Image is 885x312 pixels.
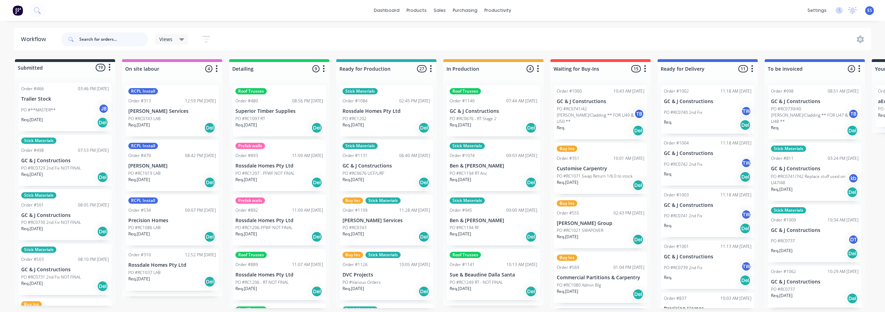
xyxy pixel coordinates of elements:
p: PO #RC0729 2nd Fix NOT FINAL [21,165,81,171]
div: Roof Trusses [235,252,267,258]
div: Order #1084 [343,98,368,104]
div: RCPL InstallOrder #31312:59 PM [DATE][PERSON_NAME] ServicesPO #RC0743 LABReq.[DATE]Del [126,85,219,136]
div: Del [418,231,429,242]
p: GC & J Constructions [21,267,109,273]
div: Del [525,122,537,133]
div: 11:18 AM [DATE] [721,140,751,146]
div: 11:09 AM [DATE] [292,207,323,213]
div: TW [741,158,751,168]
div: RCPL Install [128,143,158,149]
div: Del [97,226,108,237]
div: Stick MaterialsOrder #50308:10 PM [DATE]GC & J ConstructionsPO #RC0731 2nd Fix NOT FINALReq.[DATE... [18,244,112,295]
input: Search for orders... [79,32,148,46]
p: PO #Various Orders [343,279,381,286]
div: Stick MaterialsOrder #113106:40 AM [DATE]GC & J ConstructionsPO #RC0676 UCF/URFReq.[DATE]Del [340,140,433,191]
div: Stick MaterialsOrder #94509:00 AM [DATE]Ben & [PERSON_NAME]PO #RC1194 RFReq.[DATE]Del [447,195,540,246]
div: Order #100010:43 AM [DATE]GC & J ConstructionsPO #RC0741/42 [PERSON_NAME]/Cladding ** FOR U49 & U... [554,85,647,139]
div: Roof Trusses [235,88,267,94]
div: Order #1002 [664,88,689,94]
p: PO #RC0737 [771,286,795,292]
div: RCPL Install [128,88,158,94]
p: PO #RC0739/40 [PERSON_NAME]/Cladding ** FOR U47 & U48 ** [771,106,848,125]
div: TW [741,261,751,272]
div: 10:43 AM [DATE] [613,88,644,94]
div: 08:42 PM [DATE] [185,153,216,159]
div: Order #99808:51 AM [DATE]GC & J ConstructionsPO #RC0739/40 [PERSON_NAME]/Cladding ** FOR U47 & U4... [768,85,861,139]
div: Del [740,171,751,182]
img: Factory [13,5,23,16]
p: PO #RC0743 [343,225,367,231]
p: Req. [DATE] [235,122,257,128]
div: 08:51 AM [DATE] [828,88,859,94]
div: Stick MaterialsOrder #81103:24 PM [DATE]GC & J ConstructionsPO #RC0741/742 Replace stuff used on ... [768,143,861,201]
p: PO #RC1097 RT [235,116,265,122]
div: kb [848,173,859,184]
p: Rossdale Homes Pty Ltd [235,163,323,169]
div: Stick Materials [343,88,378,94]
p: Req. [DATE] [128,231,150,237]
p: PO #RC0741/742 Replace stuff used on U47/48 [771,173,848,186]
div: Del [847,125,858,136]
div: Stick Materials [365,197,401,204]
p: Rossdale Homes Pty Ltd [128,262,216,268]
p: [PERSON_NAME] Services [343,218,430,224]
div: Buy Ins [343,197,363,204]
div: TW [741,209,751,220]
span: ES [867,7,872,14]
div: Order #1109 [343,207,368,213]
div: 08:56 PM [DATE] [292,98,323,104]
p: Req. [557,125,565,131]
p: [PERSON_NAME] Group [557,220,644,226]
div: Order #1140 [450,98,475,104]
div: Del [525,177,537,188]
div: Order #31012:52 PM [DATE]Rossdale Homes Pty LtdPO #RC1037 LABReq.[DATE]Del [126,249,219,291]
p: Req. [DATE] [557,288,578,295]
p: Req. [DATE] [771,186,793,193]
p: Req. [DATE] [771,248,793,254]
p: Req. [664,223,672,229]
div: 10:01 AM [DATE] [613,155,644,162]
div: 02:45 PM [DATE] [399,98,430,104]
div: Order #892 [235,207,258,213]
div: RCPL InstallOrder #53409:07 PM [DATE]Precision HomesPO #RC1086 LABReq.[DATE]Del [126,195,219,246]
div: Order #555 [557,210,579,216]
p: PO #RC1037 LAB [128,270,161,276]
div: JB [98,103,109,114]
div: Order #1141 [450,262,475,268]
div: Del [204,231,215,242]
p: Sue & Beaudine Dalla Santa [450,272,537,278]
div: 03:24 PM [DATE] [828,155,859,162]
div: Order #100411:18 AM [DATE]GC & J ConstructionsPO #RC0742 2nd FixTWReq.Del [661,137,754,186]
p: Req. [DATE] [450,177,471,183]
div: Order #100311:18 AM [DATE]GC & J ConstructionsPO #RC0741 2nd FixTWReq.Del [661,189,754,237]
p: GC & J Constructions [664,202,751,208]
div: Del [525,231,537,242]
div: Order #310 [128,252,151,258]
p: Req. [DATE] [128,122,150,128]
div: 11:18 AM [DATE] [721,192,751,198]
div: 09:00 AM [DATE] [506,207,537,213]
p: [PERSON_NAME] [128,163,216,169]
div: Stick Materials [450,143,485,149]
div: Buy Ins [343,252,363,258]
p: Rossdale Homes Pty Ltd [235,218,323,224]
div: Del [633,289,644,300]
div: Del [740,119,751,131]
p: PO #RC1021 SWAPOVER [557,227,603,234]
p: PO #RC0742 2nd Fix [664,161,702,167]
div: Stick Materials [21,247,56,253]
div: DT [848,234,859,245]
div: Order #1001 [664,243,689,250]
p: PO #RC0741 2nd Fix [664,213,702,219]
p: GC & J Constructions [771,227,859,233]
p: GC & J Constructions [664,150,751,156]
div: Order #837 [664,295,686,302]
div: TB [634,109,644,119]
p: DVC Projects [343,272,430,278]
div: Stick MaterialsOrder #108402:45 PM [DATE]Rossdale Homes Pty LtdPO #RC1202Req.[DATE]Del [340,85,433,136]
div: Del [847,248,858,259]
div: Roof Trusses [450,252,481,258]
p: PO #RC0731 2nd Fix NOT FINAL [21,274,81,280]
div: Order #569 [557,264,579,271]
div: 11:13 AM [DATE] [721,243,751,250]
